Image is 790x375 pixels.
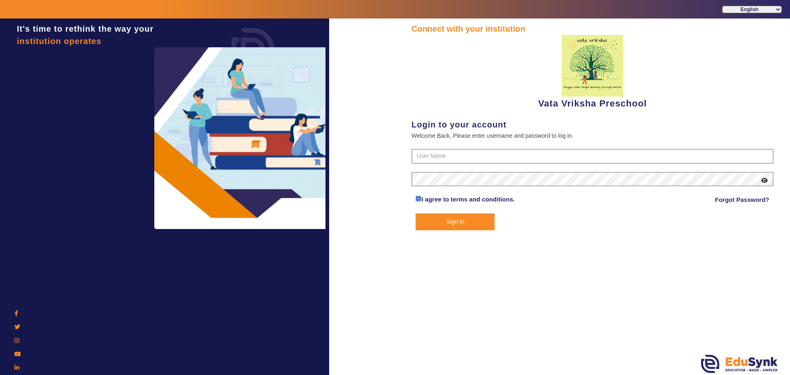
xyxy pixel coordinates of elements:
div: Connect with your institution [411,23,774,35]
span: It's time to rethink the way your [17,24,153,33]
div: Vata Vriksha Preschool [411,35,774,110]
input: User Name [411,149,774,164]
img: edusynk.png [701,355,778,373]
div: Login to your account [411,118,774,131]
a: Forgot Password? [715,195,769,205]
a: I agree to terms and conditions. [421,196,515,203]
img: login3.png [154,47,327,229]
img: 817d6453-c4a2-41f8-ac39-e8a470f27eea [562,35,623,97]
button: Sign In [416,213,495,230]
div: Welcome Back, Please enter username and password to log in [411,131,774,141]
span: institution operates [17,37,102,46]
img: login.png [222,19,284,80]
